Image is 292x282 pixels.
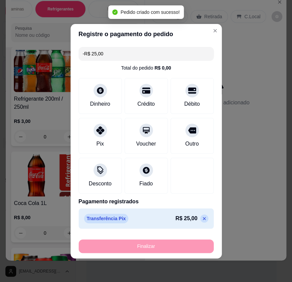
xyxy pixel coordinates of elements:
[121,65,171,71] div: Total do pedido
[90,100,110,108] div: Dinheiro
[176,214,197,223] p: R$ 25,00
[121,9,180,15] span: Pedido criado com sucesso!
[71,24,222,44] header: Registre o pagamento do pedido
[84,214,129,223] p: Transferência Pix
[96,140,104,148] div: Pix
[136,140,156,148] div: Voucher
[154,65,171,71] div: R$ 0,00
[184,100,200,108] div: Débito
[185,140,198,148] div: Outro
[137,100,155,108] div: Crédito
[139,180,153,188] div: Fiado
[89,180,112,188] div: Desconto
[79,198,214,206] p: Pagamento registrados
[83,47,210,60] input: Ex.: hambúrguer de cordeiro
[112,9,118,15] span: check-circle
[210,25,220,36] button: Close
